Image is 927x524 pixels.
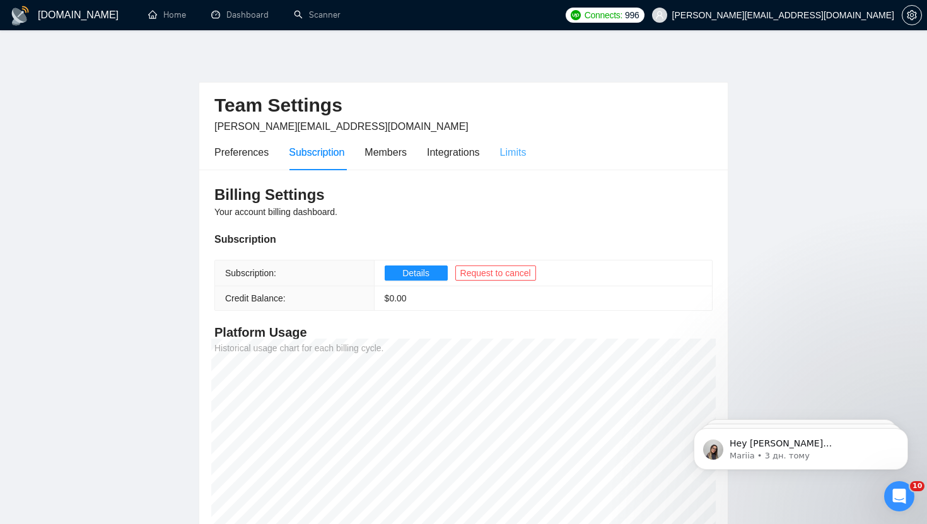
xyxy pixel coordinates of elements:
[500,144,527,160] div: Limits
[364,144,407,160] div: Members
[214,144,269,160] div: Preferences
[289,144,344,160] div: Subscription
[214,185,713,205] h3: Billing Settings
[214,93,713,119] h2: Team Settings
[884,481,914,511] iframe: Intercom live chat
[655,11,664,20] span: user
[385,265,448,281] button: Details
[214,207,337,217] span: Your account billing dashboard.
[225,268,276,278] span: Subscription:
[571,10,581,20] img: upwork-logo.png
[214,121,469,132] span: [PERSON_NAME][EMAIL_ADDRESS][DOMAIN_NAME]
[902,10,922,20] a: setting
[211,9,269,20] a: dashboardDashboard
[402,266,429,280] span: Details
[385,293,407,303] span: $ 0.00
[294,9,341,20] a: searchScanner
[625,8,639,22] span: 996
[225,293,286,303] span: Credit Balance:
[902,5,922,25] button: setting
[427,144,480,160] div: Integrations
[585,8,622,22] span: Connects:
[10,6,30,26] img: logo
[148,9,186,20] a: homeHome
[460,266,531,280] span: Request to cancel
[214,231,713,247] div: Subscription
[675,402,927,490] iframe: Intercom notifications повідомлення
[902,10,921,20] span: setting
[910,481,924,491] span: 10
[455,265,536,281] button: Request to cancel
[214,323,713,341] h4: Platform Usage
